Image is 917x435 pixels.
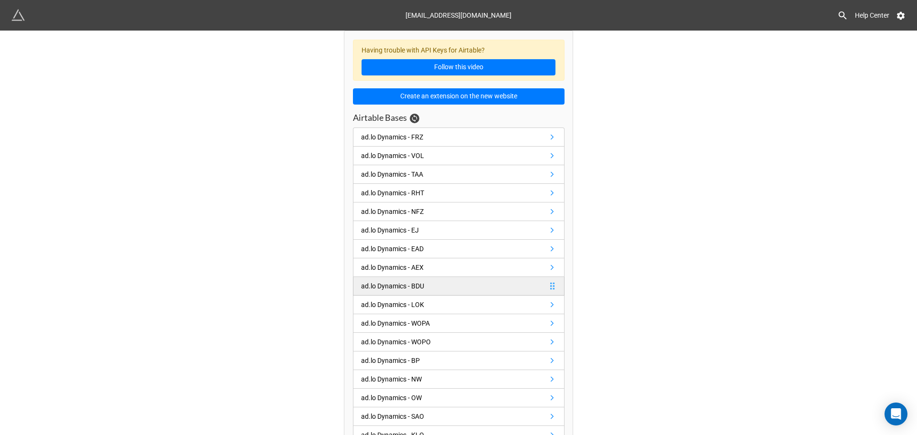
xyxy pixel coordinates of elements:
div: ad.lo Dynamics - BP [361,355,420,366]
a: ad.lo Dynamics - FRZ [353,127,565,147]
a: Follow this video [362,59,555,75]
a: ad.lo Dynamics - LOK [353,296,565,314]
div: ad.lo Dynamics - TAA [361,169,423,180]
div: ad.lo Dynamics - SAO [361,411,424,422]
div: ad.lo Dynamics - RHT [361,188,424,198]
a: ad.lo Dynamics - BP [353,351,565,370]
a: ad.lo Dynamics - EAD [353,240,565,258]
button: Create an extension on the new website [353,88,565,105]
div: ad.lo Dynamics - AEX [361,262,424,273]
div: ad.lo Dynamics - OW [361,393,422,403]
div: Open Intercom Messenger [885,403,907,425]
div: ad.lo Dynamics - NFZ [361,206,424,217]
a: ad.lo Dynamics - RHT [353,184,565,202]
div: ad.lo Dynamics - WOPO [361,337,431,347]
a: ad.lo Dynamics - VOL [353,147,565,165]
div: ad.lo Dynamics - VOL [361,150,424,161]
div: Having trouble with API Keys for Airtable? [353,40,565,81]
a: ad.lo Dynamics - SAO [353,407,565,426]
a: ad.lo Dynamics - NFZ [353,202,565,221]
a: ad.lo Dynamics - WOPO [353,333,565,351]
div: ad.lo Dynamics - NW [361,374,422,384]
div: ad.lo Dynamics - BDU [361,281,424,291]
div: ad.lo Dynamics - EJ [361,225,419,235]
a: Sync Base Structure [410,114,419,123]
div: [EMAIL_ADDRESS][DOMAIN_NAME] [405,7,512,24]
a: ad.lo Dynamics - NW [353,370,565,389]
a: Help Center [848,7,896,24]
div: ad.lo Dynamics - LOK [361,299,424,310]
a: ad.lo Dynamics - OW [353,389,565,407]
img: miniextensions-icon.73ae0678.png [11,9,25,22]
div: ad.lo Dynamics - FRZ [361,132,423,142]
a: ad.lo Dynamics - TAA [353,165,565,184]
div: ad.lo Dynamics - WOPA [361,318,430,329]
a: ad.lo Dynamics - EJ [353,221,565,240]
div: ad.lo Dynamics - EAD [361,244,424,254]
a: ad.lo Dynamics - WOPA [353,314,565,333]
a: ad.lo Dynamics - AEX [353,258,565,277]
a: ad.lo Dynamics - BDU [353,277,565,296]
h3: Airtable Bases [353,112,407,123]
